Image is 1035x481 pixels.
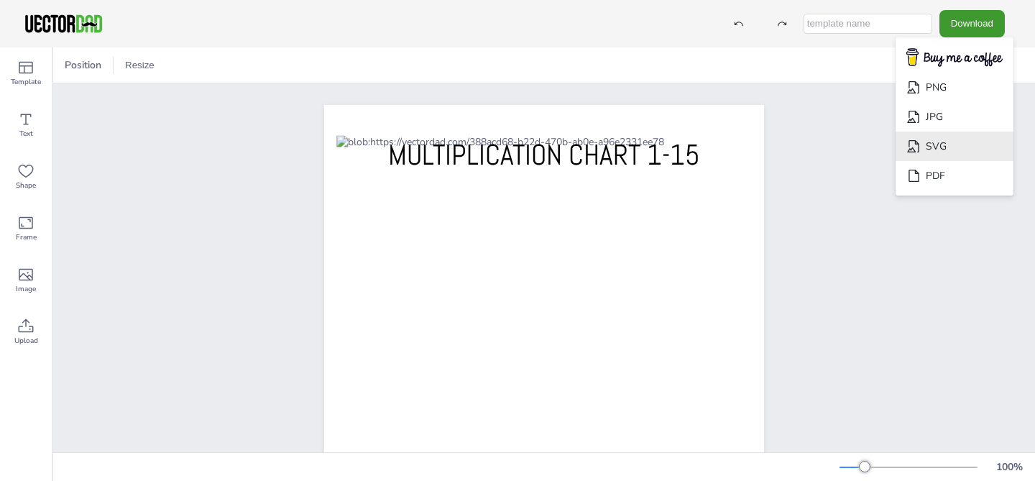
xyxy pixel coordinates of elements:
[992,460,1026,474] div: 100 %
[23,13,104,35] img: VectorDad-1.png
[16,283,36,295] span: Image
[14,335,38,347] span: Upload
[16,232,37,243] span: Frame
[804,14,932,34] input: template name
[896,37,1013,196] ul: Download
[896,73,1013,102] li: PNG
[939,10,1005,37] button: Download
[896,161,1013,191] li: PDF
[896,132,1013,161] li: SVG
[388,137,700,173] span: MULTIPLICATION CHART 1-15
[19,128,33,139] span: Text
[897,44,1012,72] img: buymecoffee.png
[896,102,1013,132] li: JPG
[11,76,41,88] span: Template
[119,54,160,77] button: Resize
[62,58,104,72] span: Position
[16,180,36,191] span: Shape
